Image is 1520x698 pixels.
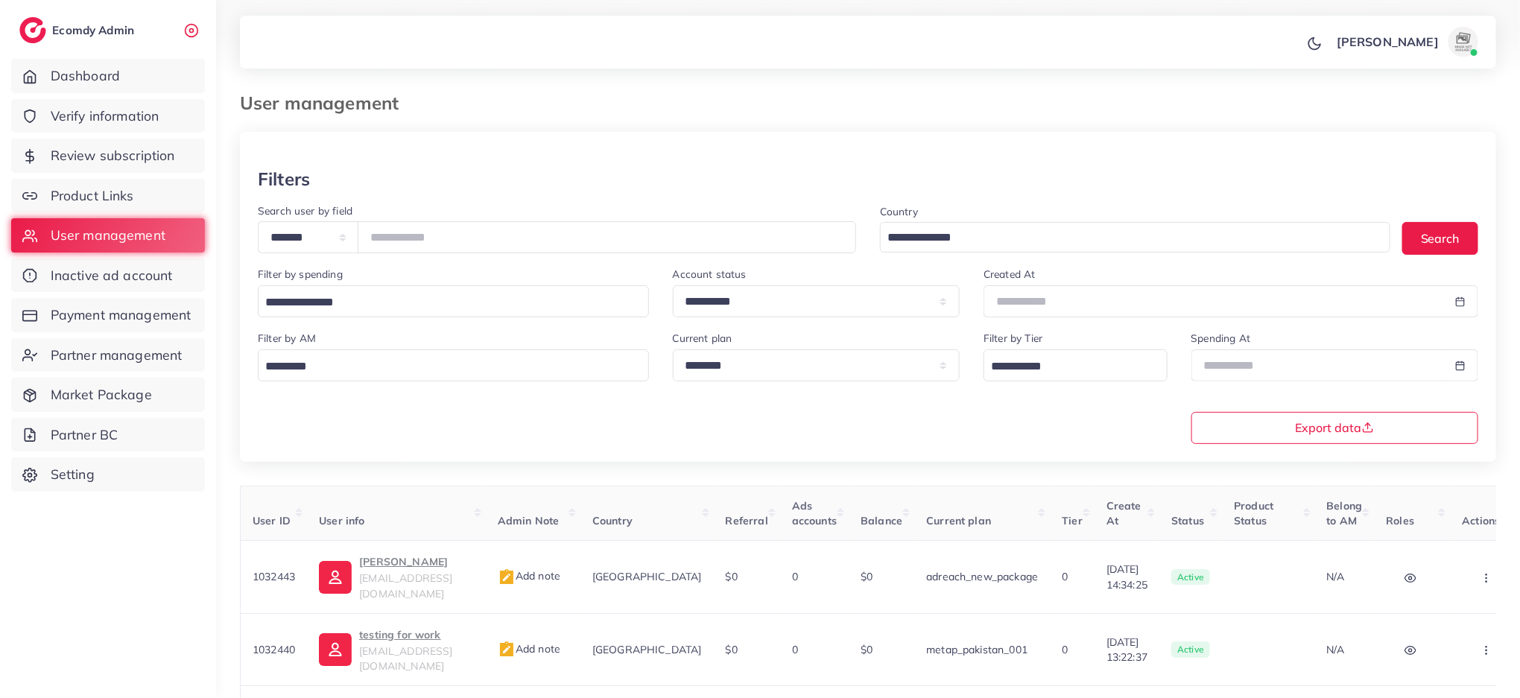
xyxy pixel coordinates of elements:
[1296,422,1374,434] span: Export data
[51,66,120,86] span: Dashboard
[51,186,134,206] span: Product Links
[926,643,1027,656] span: metap_pakistan_001
[726,570,738,583] span: $0
[1327,643,1345,656] span: N/A
[1106,635,1147,665] span: [DATE] 13:22:37
[1062,514,1083,527] span: Tier
[319,626,474,674] a: testing for work[EMAIL_ADDRESS][DOMAIN_NAME]
[1171,514,1204,527] span: Status
[11,99,205,133] a: Verify information
[51,266,173,285] span: Inactive ad account
[19,17,46,43] img: logo
[984,267,1036,282] label: Created At
[673,267,747,282] label: Account status
[1062,570,1068,583] span: 0
[498,641,516,659] img: admin_note.cdd0b510.svg
[1462,514,1500,527] span: Actions
[258,331,316,346] label: Filter by AM
[1171,569,1210,586] span: active
[792,570,798,583] span: 0
[258,267,343,282] label: Filter by spending
[1337,33,1439,51] p: [PERSON_NAME]
[1171,641,1210,658] span: active
[359,553,474,571] p: [PERSON_NAME]
[1234,499,1273,527] span: Product Status
[1402,222,1478,254] button: Search
[19,17,138,43] a: logoEcomdy Admin
[592,514,633,527] span: Country
[258,168,310,190] h3: Filters
[1191,412,1479,444] button: Export data
[260,355,630,378] input: Search for option
[592,643,702,656] span: [GEOGRAPHIC_DATA]
[11,139,205,173] a: Review subscription
[258,203,352,218] label: Search user by field
[1327,499,1363,527] span: Belong to AM
[1386,514,1414,527] span: Roles
[319,633,352,666] img: ic-user-info.36bf1079.svg
[260,291,630,314] input: Search for option
[498,514,560,527] span: Admin Note
[253,570,295,583] span: 1032443
[51,425,118,445] span: Partner BC
[11,298,205,332] a: Payment management
[792,499,837,527] span: Ads accounts
[1106,499,1141,527] span: Create At
[51,146,175,165] span: Review subscription
[258,285,649,317] div: Search for option
[258,349,649,381] div: Search for option
[882,226,1371,250] input: Search for option
[880,204,918,219] label: Country
[498,642,560,656] span: Add note
[51,305,191,325] span: Payment management
[11,338,205,372] a: Partner management
[926,514,991,527] span: Current plan
[1106,562,1147,592] span: [DATE] 14:34:25
[861,643,873,656] span: $0
[51,385,152,404] span: Market Package
[359,626,474,644] p: testing for work
[1329,27,1484,57] a: [PERSON_NAME]avatar
[861,570,873,583] span: $0
[319,514,364,527] span: User info
[11,218,205,253] a: User management
[240,92,411,114] h3: User management
[319,561,352,594] img: ic-user-info.36bf1079.svg
[11,457,205,492] a: Setting
[11,179,205,213] a: Product Links
[673,331,732,346] label: Current plan
[51,346,183,365] span: Partner management
[986,355,1147,378] input: Search for option
[11,258,205,293] a: Inactive ad account
[861,514,902,527] span: Balance
[1062,643,1068,656] span: 0
[359,644,452,673] span: [EMAIL_ADDRESS][DOMAIN_NAME]
[498,569,560,583] span: Add note
[726,514,768,527] span: Referral
[319,553,474,601] a: [PERSON_NAME][EMAIL_ADDRESS][DOMAIN_NAME]
[926,570,1038,583] span: adreach_new_package
[11,418,205,452] a: Partner BC
[11,378,205,412] a: Market Package
[51,226,165,245] span: User management
[984,331,1042,346] label: Filter by Tier
[880,222,1390,253] div: Search for option
[498,568,516,586] img: admin_note.cdd0b510.svg
[592,570,702,583] span: [GEOGRAPHIC_DATA]
[1448,27,1478,57] img: avatar
[51,465,95,484] span: Setting
[253,514,291,527] span: User ID
[359,571,452,600] span: [EMAIL_ADDRESS][DOMAIN_NAME]
[792,643,798,656] span: 0
[726,643,738,656] span: $0
[52,23,138,37] h2: Ecomdy Admin
[51,107,159,126] span: Verify information
[984,349,1167,381] div: Search for option
[253,643,295,656] span: 1032440
[1191,331,1251,346] label: Spending At
[1327,570,1345,583] span: N/A
[11,59,205,93] a: Dashboard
